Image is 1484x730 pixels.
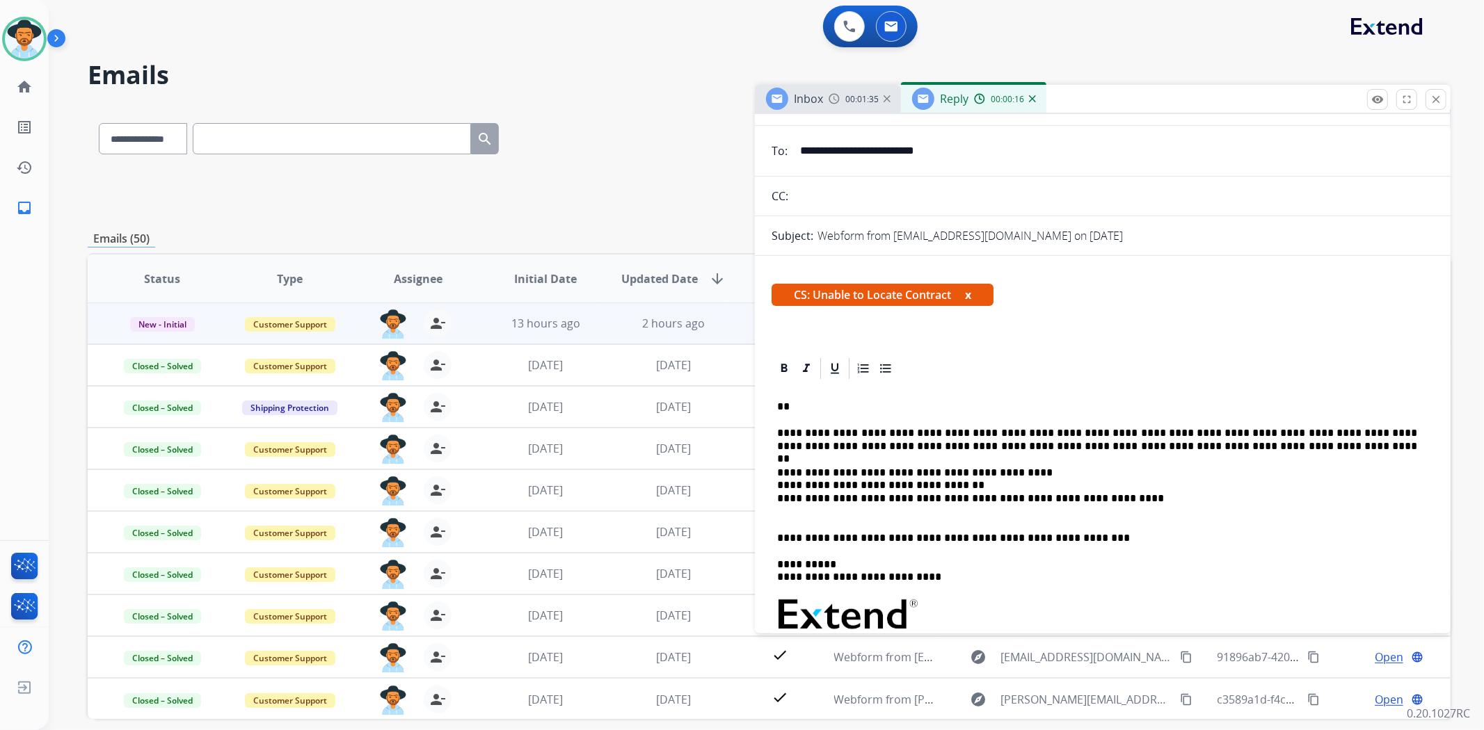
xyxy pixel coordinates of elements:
[5,19,44,58] img: avatar
[379,643,407,672] img: agent-avatar
[124,609,201,624] span: Closed – Solved
[794,91,823,106] span: Inbox
[429,357,446,373] mat-icon: person_remove
[245,359,335,373] span: Customer Support
[528,399,563,414] span: [DATE]
[1307,693,1320,706] mat-icon: content_copy
[875,358,896,379] div: Bullet List
[709,270,726,287] mat-icon: arrow_downward
[245,651,335,665] span: Customer Support
[124,693,201,708] span: Closed – Solved
[528,692,563,707] span: [DATE]
[656,357,691,373] span: [DATE]
[1371,93,1384,106] mat-icon: remove_red_eye
[429,565,446,582] mat-icon: person_remove
[245,484,335,498] span: Customer Support
[774,358,795,379] div: Bold
[242,400,337,415] span: Shipping Protection
[834,692,1322,707] span: Webform from [PERSON_NAME][EMAIL_ADDRESS][PERSON_NAME][DOMAIN_NAME] on [DATE]
[834,649,1149,665] span: Webform from [EMAIL_ADDRESS][DOMAIN_NAME] on [DATE]
[1411,693,1423,706] mat-icon: language
[796,358,817,379] div: Italic
[621,270,698,287] span: Updated Date
[1401,93,1413,106] mat-icon: fullscreen
[277,270,303,287] span: Type
[528,649,563,665] span: [DATE]
[379,309,407,339] img: agent-avatar
[970,691,987,708] mat-icon: explore
[130,317,195,332] span: New - Initial
[16,119,33,136] mat-icon: list_alt
[772,188,788,204] p: CC:
[1407,705,1470,722] p: 0.20.1027RC
[245,609,335,624] span: Customer Support
[88,61,1451,89] h2: Emails
[429,440,446,457] mat-icon: person_remove
[1000,649,1172,665] span: [EMAIL_ADDRESS][DOMAIN_NAME]
[1000,691,1172,708] span: [PERSON_NAME][EMAIL_ADDRESS][PERSON_NAME][DOMAIN_NAME]
[16,159,33,176] mat-icon: history
[124,526,201,540] span: Closed – Solved
[656,441,691,456] span: [DATE]
[656,608,691,623] span: [DATE]
[528,482,563,498] span: [DATE]
[528,357,563,373] span: [DATE]
[429,649,446,665] mat-icon: person_remove
[245,442,335,457] span: Customer Support
[124,651,201,665] span: Closed – Solved
[656,399,691,414] span: [DATE]
[124,400,201,415] span: Closed – Solved
[853,358,874,379] div: Ordered List
[528,524,563,540] span: [DATE]
[88,230,155,248] p: Emails (50)
[642,316,705,331] span: 2 hours ago
[124,359,201,373] span: Closed – Solved
[514,270,577,287] span: Initial Date
[511,316,580,331] span: 13 hours ago
[772,227,813,244] p: Subject:
[1218,692,1425,707] span: c3589a1d-f4c8-4583-a0f3-98138e09961c
[824,358,845,379] div: Underline
[1411,651,1423,663] mat-icon: language
[1180,693,1192,706] mat-icon: content_copy
[379,435,407,464] img: agent-avatar
[1307,651,1320,663] mat-icon: content_copy
[656,692,691,707] span: [DATE]
[429,315,446,332] mat-icon: person_remove
[379,518,407,547] img: agent-avatar
[528,566,563,581] span: [DATE]
[1218,649,1434,665] span: 91896ab7-4201-4d0b-a123-43ede2a05ac5
[245,317,335,332] span: Customer Support
[477,131,493,147] mat-icon: search
[124,567,201,582] span: Closed – Solved
[656,482,691,498] span: [DATE]
[656,566,691,581] span: [DATE]
[772,143,788,159] p: To:
[429,482,446,498] mat-icon: person_remove
[124,484,201,498] span: Closed – Solved
[379,601,407,631] img: agent-avatar
[429,398,446,415] mat-icon: person_remove
[379,560,407,589] img: agent-avatar
[845,94,879,105] span: 00:01:35
[379,476,407,505] img: agent-avatar
[1430,93,1442,106] mat-icon: close
[379,686,407,715] img: agent-avatar
[772,647,788,663] mat-icon: check
[1375,691,1403,708] span: Open
[656,649,691,665] span: [DATE]
[379,393,407,422] img: agent-avatar
[656,524,691,540] span: [DATE]
[245,693,335,708] span: Customer Support
[970,649,987,665] mat-icon: explore
[429,524,446,540] mat-icon: person_remove
[528,441,563,456] span: [DATE]
[144,270,180,287] span: Status
[124,442,201,457] span: Closed – Solved
[817,227,1123,244] p: Webform from [EMAIL_ADDRESS][DOMAIN_NAME] on [DATE]
[16,200,33,216] mat-icon: inbox
[245,567,335,582] span: Customer Support
[965,286,971,303] button: x
[772,284,994,306] span: CS: Unable to Locate Contract
[379,351,407,380] img: agent-avatar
